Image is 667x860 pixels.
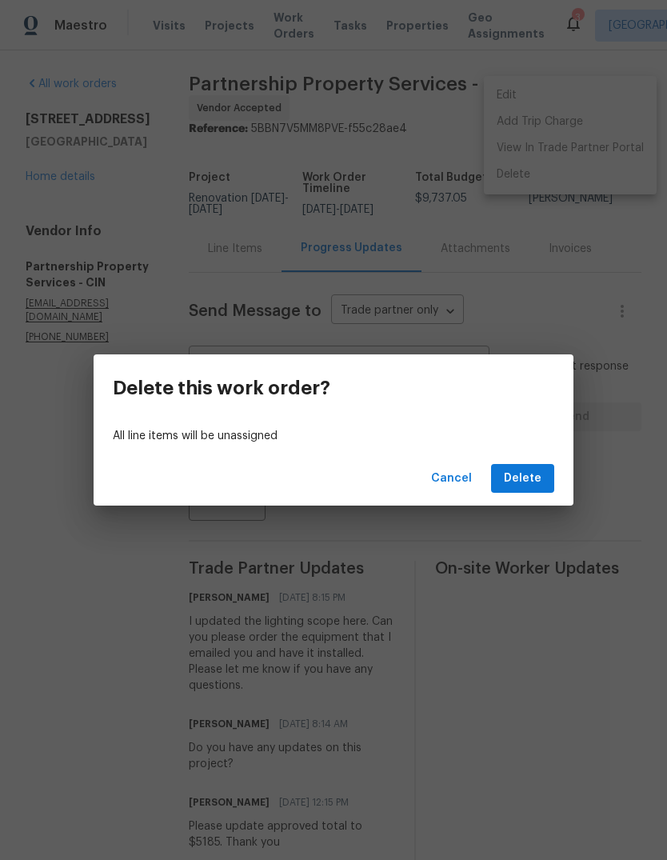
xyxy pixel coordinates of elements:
[431,469,472,489] span: Cancel
[113,428,554,445] p: All line items will be unassigned
[425,464,478,494] button: Cancel
[113,377,330,399] h3: Delete this work order?
[491,464,554,494] button: Delete
[504,469,541,489] span: Delete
